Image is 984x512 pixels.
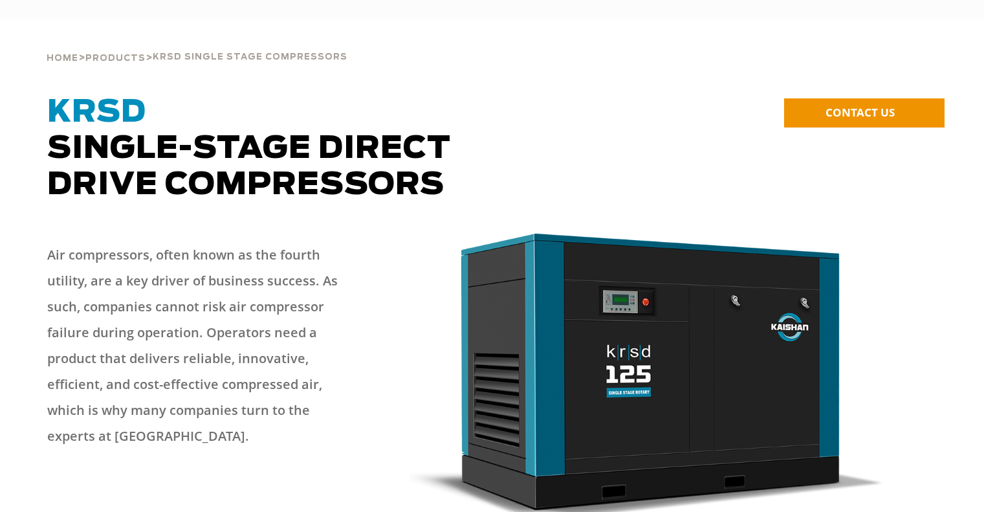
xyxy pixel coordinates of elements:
div: > > [47,19,347,69]
p: Air compressors, often known as the fourth utility, are a key driver of business success. As such... [47,242,350,449]
span: CONTACT US [825,105,895,120]
a: Home [47,52,78,63]
a: Products [85,52,146,63]
span: Single-Stage Direct Drive Compressors [47,97,451,201]
span: KRSD [47,97,146,128]
a: CONTACT US [784,98,945,128]
span: krsd single stage compressors [153,53,347,61]
span: Home [47,54,78,63]
span: Products [85,54,146,63]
